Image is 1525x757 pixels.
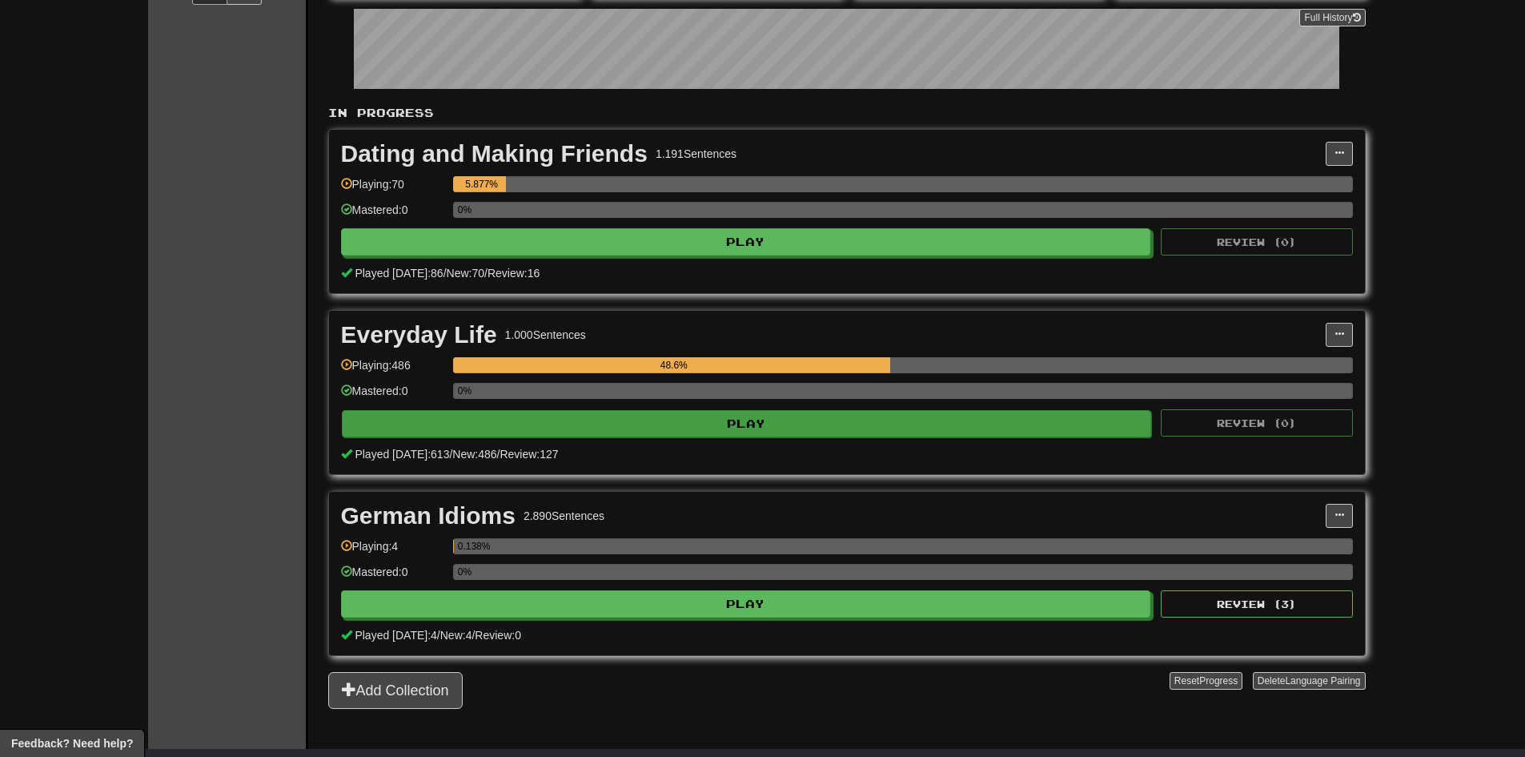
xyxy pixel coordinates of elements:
[475,629,521,642] span: Review: 0
[472,629,475,642] span: /
[1170,672,1242,690] button: ResetProgress
[355,267,443,280] span: Played [DATE]: 86
[497,448,500,461] span: /
[341,383,445,409] div: Mastered: 0
[341,504,516,528] div: German Idioms
[1285,675,1360,687] span: Language Pairing
[443,267,447,280] span: /
[656,146,736,162] div: 1.191 Sentences
[341,590,1151,618] button: Play
[341,202,445,228] div: Mastered: 0
[1161,409,1353,437] button: Review (0)
[458,357,890,373] div: 48.6%
[500,448,558,461] span: Review: 127
[328,672,463,709] button: Add Collection
[449,448,452,461] span: /
[341,564,445,590] div: Mastered: 0
[341,176,445,203] div: Playing: 70
[355,629,436,642] span: Played [DATE]: 4
[1299,9,1365,26] a: Full History
[1253,672,1366,690] button: DeleteLanguage Pairing
[341,323,497,347] div: Everyday Life
[342,410,1152,437] button: Play
[341,142,648,166] div: Dating and Making Friends
[1199,675,1238,687] span: Progress
[524,508,604,524] div: 2.890 Sentences
[1161,228,1353,256] button: Review (0)
[488,267,540,280] span: Review: 16
[1161,590,1353,618] button: Review (3)
[341,357,445,384] div: Playing: 486
[328,105,1366,121] p: In Progress
[447,267,484,280] span: New: 70
[437,629,440,642] span: /
[484,267,488,280] span: /
[341,228,1151,256] button: Play
[505,327,586,343] div: 1.000 Sentences
[341,538,445,565] div: Playing: 4
[11,735,133,751] span: Open feedback widget
[440,629,472,642] span: New: 4
[355,448,449,461] span: Played [DATE]: 613
[452,448,496,461] span: New: 486
[458,176,506,192] div: 5.877%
